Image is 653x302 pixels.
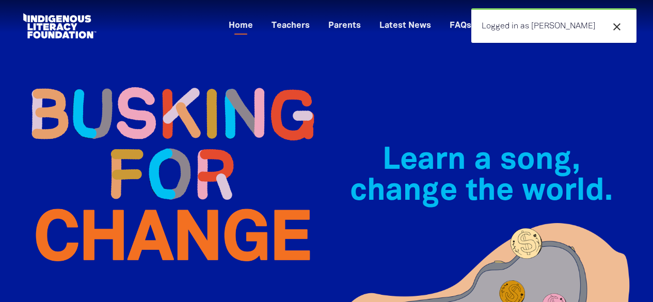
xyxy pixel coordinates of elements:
div: Logged in as [PERSON_NAME] [471,8,636,43]
a: Parents [322,18,367,35]
a: Teachers [265,18,316,35]
span: Learn a song, change the world. [350,147,613,206]
a: Latest News [373,18,437,35]
button: close [608,20,626,34]
a: FAQs [443,18,477,35]
a: Home [222,18,259,35]
i: close [611,21,623,33]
